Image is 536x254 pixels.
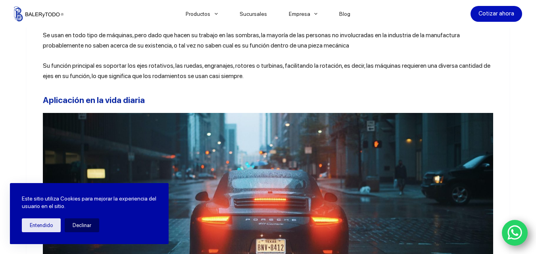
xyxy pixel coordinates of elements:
[43,61,494,82] p: Su función principal es soportar los ejes rotativos, las ruedas, engranajes, rotores o turbinas, ...
[471,6,522,22] a: Cotizar ahora
[43,94,494,107] h2: Aplicación en la vida diaria
[502,220,528,246] a: WhatsApp
[14,6,63,21] img: Balerytodo
[65,218,99,232] button: Declinar
[43,30,494,51] p: Se usan en todo tipo de máquinas, pero dado que hacen su trabajo en las sombras, la mayoría de la...
[22,218,61,232] button: Entendido
[22,195,157,210] p: Este sitio utiliza Cookies para mejorar la experiencia del usuario en el sitio.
